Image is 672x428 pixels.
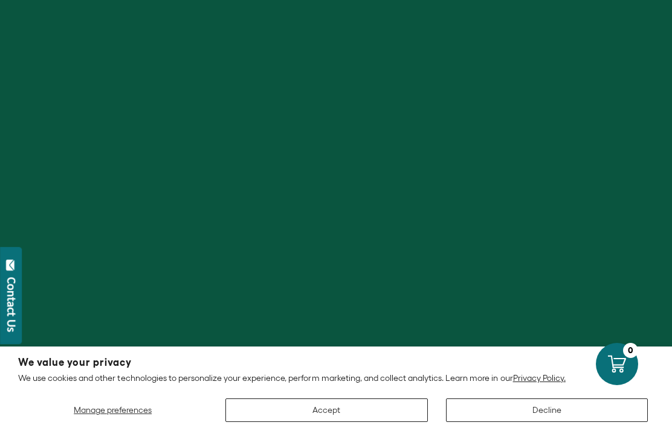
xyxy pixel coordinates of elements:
button: Manage preferences [18,398,207,422]
div: Contact Us [5,277,18,332]
p: We use cookies and other technologies to personalize your experience, perform marketing, and coll... [18,372,654,383]
h2: We value your privacy [18,357,654,368]
button: Accept [225,398,427,422]
button: Decline [446,398,648,422]
a: Privacy Policy. [513,373,566,383]
span: Manage preferences [74,405,152,415]
div: 0 [623,343,638,358]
